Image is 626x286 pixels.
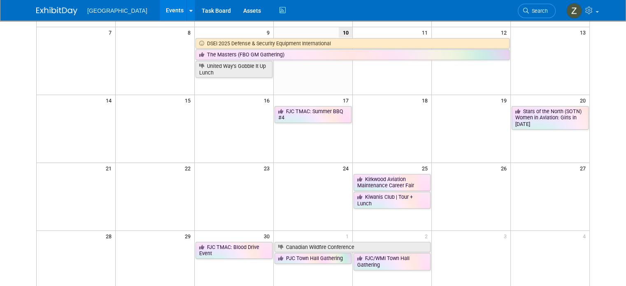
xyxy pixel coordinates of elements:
span: 25 [421,163,431,173]
span: 27 [579,163,589,173]
span: 12 [500,27,510,37]
span: 1 [345,231,352,241]
span: 14 [105,95,115,105]
span: 18 [421,95,431,105]
a: FJC TMAC: Summer BBQ #4 [275,106,351,123]
span: 29 [184,231,194,241]
a: FJC/WMI Town Hall Gathering [354,253,431,270]
a: The Masters (FBO GM Gathering) [195,49,509,60]
span: 10 [339,27,352,37]
span: 13 [579,27,589,37]
a: PJC Town Hall Gathering [275,253,351,264]
img: ExhibitDay [36,7,77,15]
span: 22 [184,163,194,173]
span: 23 [263,163,273,173]
span: Search [529,8,548,14]
a: Kiwanis Club | Tour + Lunch [354,192,431,209]
a: Stars of the North (SOTN) Women in Aviation: Girls in [DATE] [512,106,589,130]
span: 3 [503,231,510,241]
span: 15 [184,95,194,105]
span: 24 [342,163,352,173]
span: 7 [108,27,115,37]
img: Zoe Graham [566,3,582,19]
a: FJC TMAC: Blood Drive Event [195,242,272,259]
span: 19 [500,95,510,105]
a: DSEI 2025 Defense & Security Equipment International [195,38,509,49]
span: 30 [263,231,273,241]
span: 16 [263,95,273,105]
span: 9 [266,27,273,37]
span: 28 [105,231,115,241]
span: [GEOGRAPHIC_DATA] [87,7,147,14]
span: 20 [579,95,589,105]
span: 17 [342,95,352,105]
span: 21 [105,163,115,173]
a: Canadian Wildfire Conference [275,242,431,253]
span: 8 [187,27,194,37]
a: Kirkwood Aviation Maintenance Career Fair [354,174,431,191]
a: United Way’s Gobble It Up Lunch [195,61,272,78]
span: 26 [500,163,510,173]
span: 11 [421,27,431,37]
a: Search [518,4,556,18]
span: 4 [582,231,589,241]
span: 2 [424,231,431,241]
